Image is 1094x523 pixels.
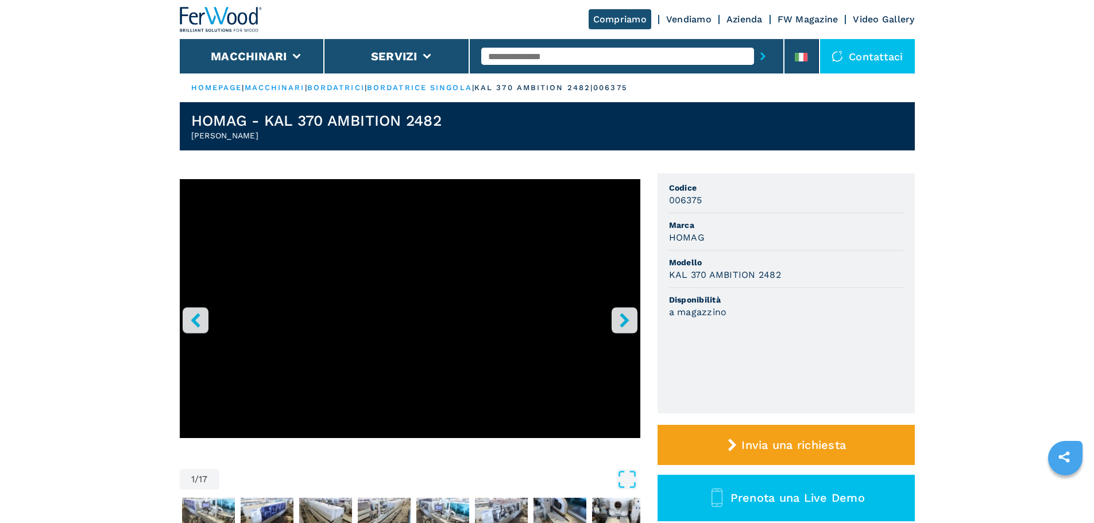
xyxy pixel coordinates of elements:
button: Open Fullscreen [222,469,637,490]
a: macchinari [245,83,305,92]
span: | [472,83,474,92]
h3: a magazzino [669,305,727,319]
a: bordatrice singola [367,83,472,92]
h3: KAL 370 AMBITION 2482 [669,268,781,281]
span: | [242,83,244,92]
a: Vendiamo [666,14,712,25]
button: submit-button [754,43,772,69]
div: Contattaci [820,39,915,73]
span: / [195,475,199,484]
p: 006375 [593,83,628,93]
button: Invia una richiesta [658,425,915,465]
a: Video Gallery [853,14,914,25]
span: Prenota una Live Demo [730,491,865,505]
h2: [PERSON_NAME] [191,130,442,141]
button: right-button [612,307,637,333]
iframe: Bordatrice Singola in azione - HOMAG KAL 370 AMBITION 2482 - Ferwoodgroup - 006375 [180,179,640,438]
span: Marca [669,219,903,231]
span: Modello [669,257,903,268]
span: Invia una richiesta [741,438,846,452]
a: bordatrici [307,83,365,92]
h3: HOMAG [669,231,705,244]
button: Servizi [371,49,418,63]
button: Prenota una Live Demo [658,475,915,521]
span: Codice [669,182,903,193]
span: 1 [191,475,195,484]
a: HOMEPAGE [191,83,242,92]
span: Disponibilità [669,294,903,305]
img: Contattaci [832,51,843,62]
a: FW Magazine [778,14,838,25]
img: Ferwood [180,7,262,32]
button: left-button [183,307,208,333]
p: kal 370 ambition 2482 | [474,83,593,93]
a: Azienda [726,14,763,25]
span: 17 [199,475,208,484]
a: Compriamo [589,9,651,29]
span: | [365,83,367,92]
div: Go to Slide 1 [180,179,640,458]
span: | [305,83,307,92]
a: sharethis [1050,443,1078,471]
h3: 006375 [669,193,702,207]
button: Macchinari [211,49,287,63]
h1: HOMAG - KAL 370 AMBITION 2482 [191,111,442,130]
iframe: Chat [1045,471,1085,514]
